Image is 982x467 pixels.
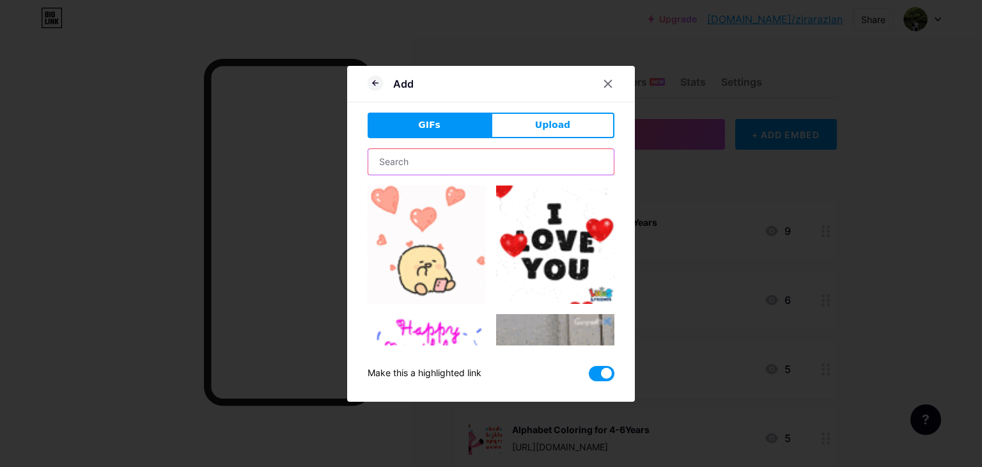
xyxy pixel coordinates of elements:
[393,76,414,91] div: Add
[368,149,614,175] input: Search
[535,118,570,132] span: Upload
[496,186,614,304] img: Gihpy
[418,118,440,132] span: GIFs
[491,113,614,138] button: Upload
[368,366,481,381] div: Make this a highlighted link
[368,113,491,138] button: GIFs
[368,186,486,304] img: Gihpy
[368,314,486,432] img: Gihpy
